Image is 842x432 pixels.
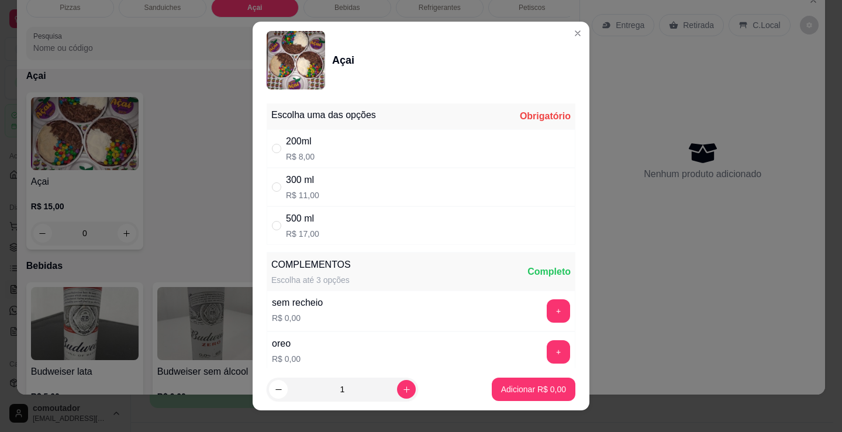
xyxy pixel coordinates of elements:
div: oreo [272,337,301,351]
button: decrease-product-quantity [269,380,288,399]
button: Close [568,24,587,43]
div: Obrigatório [520,109,571,123]
p: R$ 17,00 [286,228,319,240]
div: 200ml [286,134,315,148]
div: Escolha até 3 opções [271,274,351,286]
button: add [547,340,570,364]
button: Adicionar R$ 0,00 [492,378,575,401]
button: add [547,299,570,323]
div: Completo [527,265,571,279]
p: R$ 0,00 [272,312,323,324]
p: Adicionar R$ 0,00 [501,383,566,395]
p: R$ 11,00 [286,189,319,201]
img: product-image [267,31,325,89]
div: sem recheio [272,296,323,310]
p: R$ 8,00 [286,151,315,163]
div: Açai [332,52,354,68]
div: 300 ml [286,173,319,187]
div: 500 ml [286,212,319,226]
div: COMPLEMENTOS [271,258,351,272]
button: increase-product-quantity [397,380,416,399]
div: Escolha uma das opções [271,108,376,122]
p: R$ 0,00 [272,353,301,365]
